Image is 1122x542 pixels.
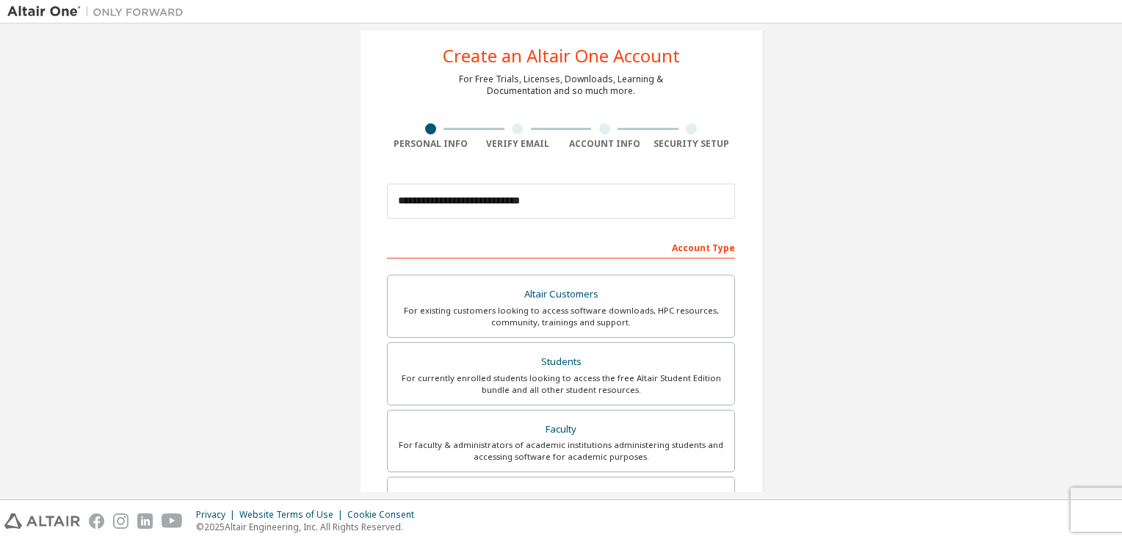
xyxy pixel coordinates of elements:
div: Faculty [397,419,725,440]
div: Security Setup [648,138,736,150]
div: Account Info [561,138,648,150]
div: For existing customers looking to access software downloads, HPC resources, community, trainings ... [397,305,725,328]
div: Everyone else [397,486,725,507]
img: youtube.svg [162,513,183,529]
img: Altair One [7,4,191,19]
div: Altair Customers [397,284,725,305]
div: Website Terms of Use [239,509,347,521]
div: Cookie Consent [347,509,423,521]
div: For currently enrolled students looking to access the free Altair Student Edition bundle and all ... [397,372,725,396]
div: Account Type [387,235,735,259]
div: For Free Trials, Licenses, Downloads, Learning & Documentation and so much more. [459,73,663,97]
p: © 2025 Altair Engineering, Inc. All Rights Reserved. [196,521,423,533]
img: linkedin.svg [137,513,153,529]
div: Privacy [196,509,239,521]
img: facebook.svg [89,513,104,529]
div: Personal Info [387,138,474,150]
img: instagram.svg [113,513,129,529]
div: For faculty & administrators of academic institutions administering students and accessing softwa... [397,439,725,463]
img: altair_logo.svg [4,513,80,529]
div: Verify Email [474,138,562,150]
div: Students [397,352,725,372]
div: Create an Altair One Account [443,47,680,65]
